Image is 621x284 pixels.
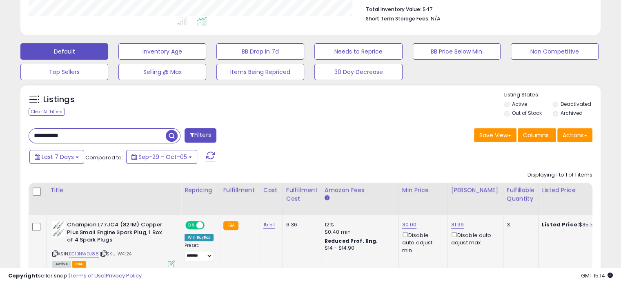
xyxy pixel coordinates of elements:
a: 15.51 [263,221,275,229]
img: 41JhbmokAvL._SL40_.jpg [52,221,65,237]
b: Reduced Prof. Rng. [325,237,378,244]
span: FBA [72,261,86,268]
button: Sep-29 - Oct-05 [126,150,197,164]
b: Listed Price: [542,221,579,228]
div: [PERSON_NAME] [451,186,500,195]
button: Top Sellers [20,64,108,80]
button: 30 Day Decrease [314,64,402,80]
button: Inventory Age [118,43,206,60]
button: Save View [474,128,516,142]
a: 31.99 [451,221,464,229]
div: Clear All Filters [29,108,65,116]
button: Selling @ Max [118,64,206,80]
small: Amazon Fees. [325,195,329,202]
div: Fulfillment [223,186,256,195]
span: 2025-10-13 15:14 GMT [581,272,613,280]
small: FBA [223,221,238,230]
label: Out of Stock [512,110,542,116]
span: Compared to: [85,154,123,161]
span: N/A [431,15,441,22]
label: Archived [560,110,582,116]
button: Needs to Reprice [314,43,402,60]
button: Actions [557,128,592,142]
div: $14 - $14.90 [325,245,392,252]
div: $0.40 min [325,228,392,236]
div: 6.36 [286,221,315,228]
a: B01BNWDJ88 [69,250,99,257]
span: All listings currently available for purchase on Amazon [52,261,71,268]
div: Displaying 1 to 1 of 1 items [528,171,592,179]
button: BB Drop in 7d [216,43,304,60]
span: Sep-29 - Oct-05 [138,153,187,161]
a: 30.00 [402,221,417,229]
a: Terms of Use [70,272,105,280]
span: Last 7 Days [42,153,74,161]
button: Default [20,43,108,60]
li: $47 [366,4,586,13]
div: Fulfillable Quantity [507,186,535,203]
div: Listed Price [542,186,612,195]
div: 3 [507,221,532,228]
div: $35.50 [542,221,610,228]
button: Columns [518,128,556,142]
div: Win BuyBox [185,234,214,241]
b: Short Term Storage Fees: [366,15,430,22]
div: ASIN: [52,221,175,266]
button: Items Being Repriced [216,64,304,80]
b: Champion L77JC4 (821M) Copper Plus Small Engine Spark Plug, 1 Box of 4 Spark Plugs [67,221,166,246]
span: | SKU: W4124 [100,250,131,257]
div: Fulfillment Cost [286,186,318,203]
div: Disable auto adjust max [451,230,497,246]
div: 12% [325,221,392,228]
div: Cost [263,186,279,195]
h5: Listings [43,94,75,105]
div: Min Price [402,186,444,195]
div: Title [50,186,178,195]
strong: Copyright [8,272,38,280]
button: Filters [185,128,216,143]
div: seller snap | | [8,272,142,280]
div: Preset: [185,243,214,261]
span: Columns [523,131,549,139]
div: Repricing [185,186,216,195]
button: Last 7 Days [29,150,84,164]
b: Total Inventory Value: [366,6,421,13]
div: Disable auto adjust min [402,230,441,254]
span: OFF [203,222,216,229]
span: ON [186,222,196,229]
button: Non Competitive [511,43,599,60]
label: Deactivated [560,101,591,107]
a: Privacy Policy [106,272,142,280]
label: Active [512,101,527,107]
div: Amazon Fees [325,186,395,195]
button: BB Price Below Min [413,43,501,60]
p: Listing States: [504,91,601,99]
